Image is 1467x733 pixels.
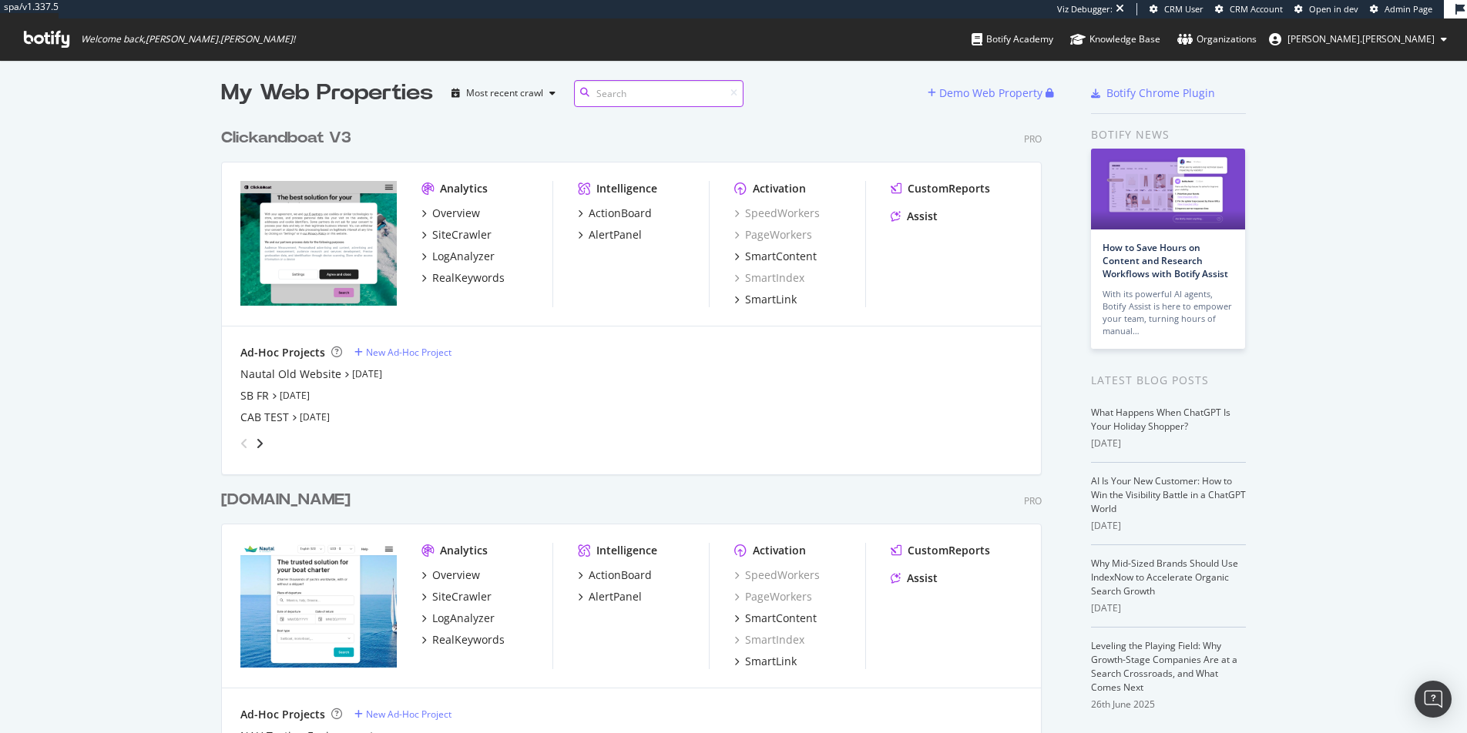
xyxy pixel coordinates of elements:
div: CustomReports [908,181,990,196]
span: CRM User [1164,3,1203,15]
a: Admin Page [1370,3,1432,15]
a: PageWorkers [734,589,812,604]
div: ActionBoard [589,567,652,583]
a: RealKeywords [421,632,505,648]
a: Overview [421,206,480,221]
a: AI Is Your New Customer: How to Win the Visibility Battle in a ChatGPT World [1091,474,1246,515]
div: Intelligence [596,543,657,558]
div: SmartIndex [734,632,804,648]
a: Why Mid-Sized Brands Should Use IndexNow to Accelerate Organic Search Growth [1091,557,1238,597]
div: New Ad-Hoc Project [366,346,452,359]
input: Search [574,80,744,107]
div: Overview [432,206,480,221]
a: What Happens When ChatGPT Is Your Holiday Shopper? [1091,406,1230,433]
span: CRM Account [1230,3,1283,15]
a: [DATE] [352,367,382,380]
a: SmartContent [734,611,817,626]
a: AlertPanel [578,227,642,243]
div: ActionBoard [589,206,652,221]
div: LogAnalyzer [432,611,495,626]
div: SmartContent [745,249,817,264]
a: Botify Chrome Plugin [1091,85,1215,101]
div: SiteCrawler [432,227,492,243]
a: [DATE] [280,389,310,402]
a: SmartContent [734,249,817,264]
button: Most recent crawl [445,81,562,105]
a: SmartIndex [734,270,804,286]
a: SiteCrawler [421,227,492,243]
img: How to Save Hours on Content and Research Workflows with Botify Assist [1091,149,1245,229]
a: CRM Account [1215,3,1283,15]
a: CustomReports [891,543,990,558]
button: [PERSON_NAME].[PERSON_NAME] [1257,27,1459,52]
a: PageWorkers [734,227,812,243]
div: LogAnalyzer [432,249,495,264]
a: SpeedWorkers [734,567,820,583]
a: LogAnalyzer [421,611,495,626]
a: SB FR [240,388,269,403]
a: ActionBoard [578,206,652,221]
a: [DATE] [300,410,330,423]
div: Ad-Hoc Projects [240,345,325,360]
a: RealKeywords [421,270,505,286]
a: Clickandboat V3 [221,127,358,149]
div: Overview [432,567,480,583]
div: Intelligence [596,181,657,196]
button: Demo Web Property [928,81,1046,105]
span: Admin Page [1385,3,1432,15]
a: Open in dev [1294,3,1358,15]
div: Open Intercom Messenger [1415,681,1452,718]
div: New Ad-Hoc Project [366,708,452,721]
div: 26th June 2025 [1091,698,1246,711]
a: SpeedWorkers [734,206,820,221]
div: Botify Academy [972,32,1053,47]
div: AlertPanel [589,227,642,243]
a: New Ad-Hoc Project [354,708,452,721]
span: Welcome back, [PERSON_NAME].[PERSON_NAME] ! [81,33,295,45]
div: Botify Chrome Plugin [1106,85,1215,101]
div: Assist [907,209,938,224]
a: AlertPanel [578,589,642,604]
div: [DATE] [1091,437,1246,450]
div: SmartContent [745,611,817,626]
div: Botify news [1091,126,1246,143]
div: Clickandboat V3 [221,127,351,149]
a: SiteCrawler [421,589,492,604]
a: SmartLink [734,654,797,669]
div: Viz Debugger: [1057,3,1113,15]
img: nautal.com [240,543,397,668]
a: New Ad-Hoc Project [354,346,452,359]
div: [DOMAIN_NAME] [221,489,351,511]
div: Demo Web Property [939,85,1042,101]
a: SmartLink [734,292,797,307]
div: Nautal Old Website [240,366,341,382]
a: CAB TEST [240,410,289,425]
a: [DOMAIN_NAME] [221,489,357,511]
div: Activation [753,181,806,196]
div: Assist [907,571,938,586]
div: SmartLink [745,654,797,669]
a: Leveling the Playing Field: Why Growth-Stage Companies Are at a Search Crossroads, and What Comes... [1091,639,1237,694]
a: Knowledge Base [1070,18,1160,60]
div: Ad-Hoc Projects [240,707,325,722]
div: Pro [1024,494,1042,507]
div: angle-right [254,436,265,451]
div: Knowledge Base [1070,32,1160,47]
div: SiteCrawler [432,589,492,604]
div: RealKeywords [432,270,505,286]
div: Activation [753,543,806,558]
a: Assist [891,571,938,586]
a: CustomReports [891,181,990,196]
div: Pro [1024,132,1042,146]
a: Botify Academy [972,18,1053,60]
div: angle-left [234,431,254,456]
a: CRM User [1150,3,1203,15]
div: AlertPanel [589,589,642,604]
span: Open in dev [1309,3,1358,15]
